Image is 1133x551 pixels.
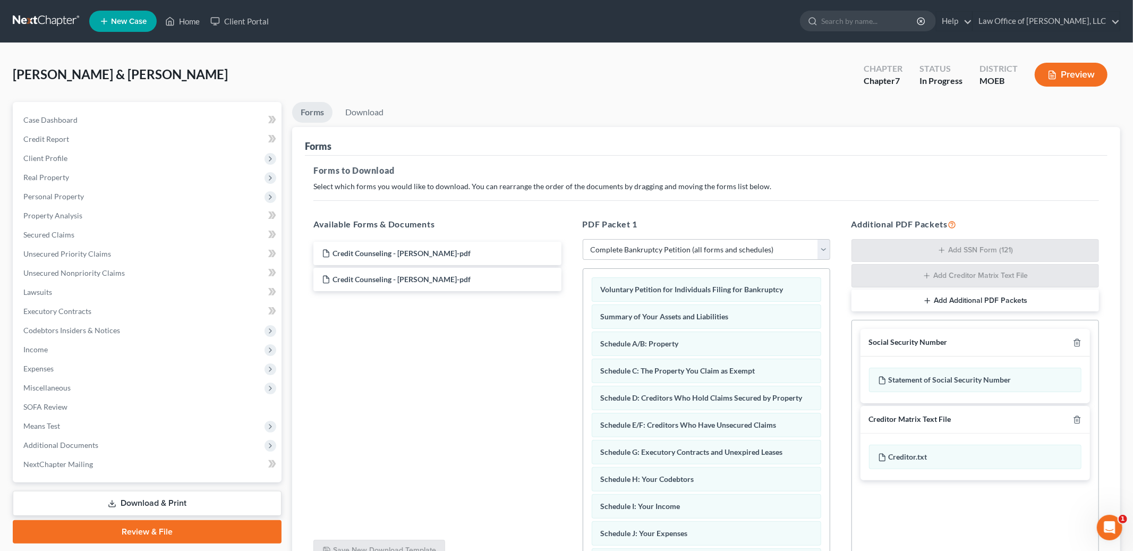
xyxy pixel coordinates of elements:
[851,239,1099,262] button: Add SSN Form (121)
[23,326,120,335] span: Codebtors Insiders & Notices
[23,134,69,143] span: Credit Report
[601,312,729,321] span: Summary of Your Assets and Liabilities
[15,111,282,130] a: Case Dashboard
[851,264,1099,287] button: Add Creditor Matrix Text File
[13,66,228,82] span: [PERSON_NAME] & [PERSON_NAME]
[869,414,951,425] div: Creditor Matrix Text File
[23,287,52,296] span: Lawsuits
[583,218,830,231] h5: PDF Packet 1
[15,244,282,264] a: Unsecured Priority Claims
[1119,515,1127,523] span: 1
[15,130,282,149] a: Credit Report
[869,337,948,347] div: Social Security Number
[23,460,93,469] span: NextChapter Mailing
[15,225,282,244] a: Secured Claims
[936,12,972,31] a: Help
[23,211,82,220] span: Property Analysis
[15,264,282,283] a: Unsecured Nonpriority Claims
[601,447,783,456] span: Schedule G: Executory Contracts and Unexpired Leases
[895,75,900,86] span: 7
[979,63,1018,75] div: District
[205,12,274,31] a: Client Portal
[919,75,962,87] div: In Progress
[333,249,471,258] span: Credit Counseling - [PERSON_NAME]-pdf
[23,154,67,163] span: Client Profile
[23,115,78,124] span: Case Dashboard
[313,218,561,231] h5: Available Forms & Documents
[601,366,755,375] span: Schedule C: The Property You Claim as Exempt
[13,491,282,516] a: Download & Print
[23,364,54,373] span: Expenses
[601,285,783,294] span: Voluntary Petition for Individuals Filing for Bankruptcy
[919,63,962,75] div: Status
[23,345,48,354] span: Income
[15,283,282,302] a: Lawsuits
[864,75,902,87] div: Chapter
[821,11,918,31] input: Search by name...
[160,12,205,31] a: Home
[23,173,69,182] span: Real Property
[15,302,282,321] a: Executory Contracts
[111,18,147,26] span: New Case
[333,275,471,284] span: Credit Counseling - [PERSON_NAME]-pdf
[601,339,679,348] span: Schedule A/B: Property
[15,206,282,225] a: Property Analysis
[23,230,74,239] span: Secured Claims
[869,368,1081,392] div: Statement of Social Security Number
[15,455,282,474] a: NextChapter Mailing
[851,218,1099,231] h5: Additional PDF Packets
[292,102,333,123] a: Forms
[851,290,1099,312] button: Add Additional PDF Packets
[23,268,125,277] span: Unsecured Nonpriority Claims
[601,529,688,538] span: Schedule J: Your Expenses
[1097,515,1122,540] iframe: Intercom live chat
[13,520,282,544] a: Review & File
[305,140,331,152] div: Forms
[869,445,1081,469] div: Creditor.txt
[313,181,1099,192] p: Select which forms you would like to download. You can rearrange the order of the documents by dr...
[23,249,111,258] span: Unsecured Priority Claims
[23,440,98,450] span: Additional Documents
[23,307,91,316] span: Executory Contracts
[23,421,60,430] span: Means Test
[313,164,1099,177] h5: Forms to Download
[601,502,680,511] span: Schedule I: Your Income
[23,383,71,392] span: Miscellaneous
[15,397,282,417] a: SOFA Review
[601,420,777,429] span: Schedule E/F: Creditors Who Have Unsecured Claims
[23,192,84,201] span: Personal Property
[864,63,902,75] div: Chapter
[1035,63,1108,87] button: Preview
[601,474,694,484] span: Schedule H: Your Codebtors
[601,393,803,402] span: Schedule D: Creditors Who Hold Claims Secured by Property
[979,75,1018,87] div: MOEB
[337,102,392,123] a: Download
[23,402,67,411] span: SOFA Review
[973,12,1120,31] a: Law Office of [PERSON_NAME], LLC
